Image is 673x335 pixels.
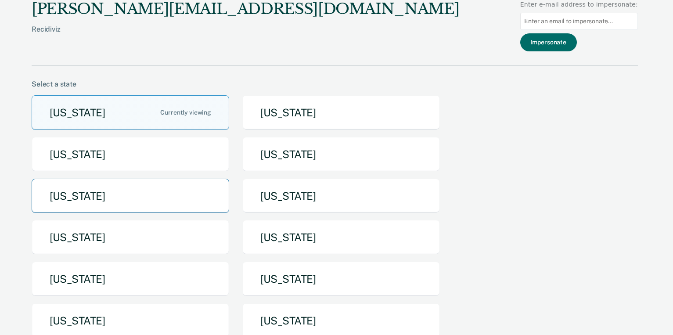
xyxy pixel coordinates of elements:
button: [US_STATE] [242,179,440,213]
button: [US_STATE] [32,220,229,255]
button: [US_STATE] [242,262,440,296]
button: [US_STATE] [242,137,440,172]
button: [US_STATE] [32,95,229,130]
button: [US_STATE] [32,262,229,296]
button: [US_STATE] [32,137,229,172]
div: Recidiviz [32,25,459,47]
button: [US_STATE] [32,179,229,213]
button: Impersonate [520,33,577,51]
button: [US_STATE] [242,95,440,130]
div: Select a state [32,80,638,88]
input: Enter an email to impersonate... [520,13,638,30]
button: [US_STATE] [242,220,440,255]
